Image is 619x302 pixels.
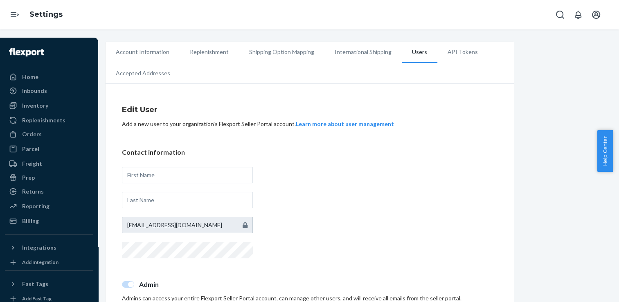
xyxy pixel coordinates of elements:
[22,101,48,110] div: Inventory
[5,114,93,127] a: Replenishments
[29,10,63,19] a: Settings
[22,116,65,124] div: Replenishments
[106,42,180,62] li: Account Information
[22,217,39,225] div: Billing
[7,7,23,23] button: Open Navigation
[5,99,93,112] a: Inventory
[552,7,568,23] button: Open Search Box
[296,120,394,128] button: Learn more about user management
[437,42,488,62] li: API Tokens
[22,145,39,153] div: Parcel
[122,217,253,233] input: Email
[139,280,497,289] p: Admin
[122,120,497,128] div: Add a new user to your organization's Flexport Seller Portal account.
[22,295,52,302] div: Add Fast Tag
[122,104,497,115] h4: Edit User
[22,280,48,288] div: Fast Tags
[5,171,93,184] a: Prep
[5,84,93,97] a: Inbounds
[22,187,44,196] div: Returns
[22,174,35,182] div: Prep
[5,185,93,198] a: Returns
[9,48,44,56] img: Flexport logo
[22,202,50,210] div: Reporting
[122,192,253,208] input: Last Name
[22,73,38,81] div: Home
[180,42,239,62] li: Replenishment
[402,42,437,63] li: Users
[570,7,586,23] button: Open notifications
[588,7,604,23] button: Open account menu
[324,42,402,62] li: International Shipping
[597,130,613,172] button: Help Center
[106,63,180,83] li: Accepted Addresses
[5,257,93,267] a: Add Integration
[5,128,93,141] a: Orders
[5,157,93,170] a: Freight
[22,87,47,95] div: Inbounds
[5,142,93,156] a: Parcel
[5,214,93,228] a: Billing
[5,200,93,213] a: Reporting
[122,167,253,183] input: First Name
[23,3,69,27] ol: breadcrumbs
[22,130,42,138] div: Orders
[22,160,42,168] div: Freight
[22,259,59,266] div: Add Integration
[5,70,93,83] a: Home
[122,148,497,157] p: Contact information
[5,277,93,291] button: Fast Tags
[5,241,93,254] button: Integrations
[239,42,324,62] li: Shipping Option Mapping
[22,243,56,252] div: Integrations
